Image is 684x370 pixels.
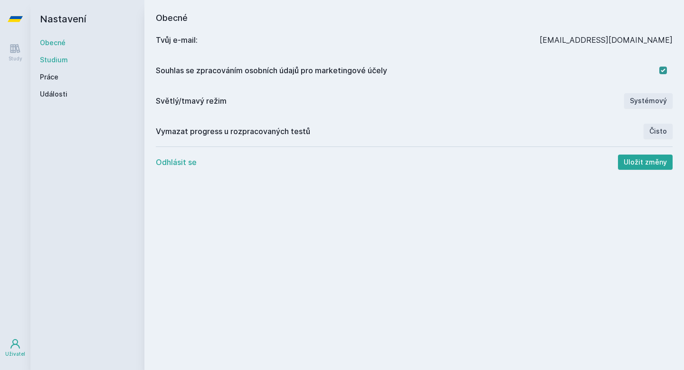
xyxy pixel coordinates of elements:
[624,93,673,108] button: Systémový
[156,34,540,46] div: Tvůj e‑mail:
[540,34,673,46] div: [EMAIL_ADDRESS][DOMAIN_NAME]
[40,72,135,82] a: Práce
[5,351,25,358] div: Uživatel
[644,124,673,139] button: Čisto
[618,155,673,170] button: Uložit změny
[9,55,22,62] div: Study
[40,55,135,65] a: Studium
[156,95,624,107] div: Světlý/tmavý režim
[40,89,135,99] a: Události
[2,333,28,362] a: Uživatel
[156,11,673,25] h1: Obecné
[40,38,135,48] a: Obecné
[156,65,659,76] div: Souhlas se zpracováním osobních údajů pro marketingové účely
[2,38,28,67] a: Study
[156,156,197,168] button: Odhlásit se
[156,126,644,137] div: Vymazat progress u rozpracovaných testů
